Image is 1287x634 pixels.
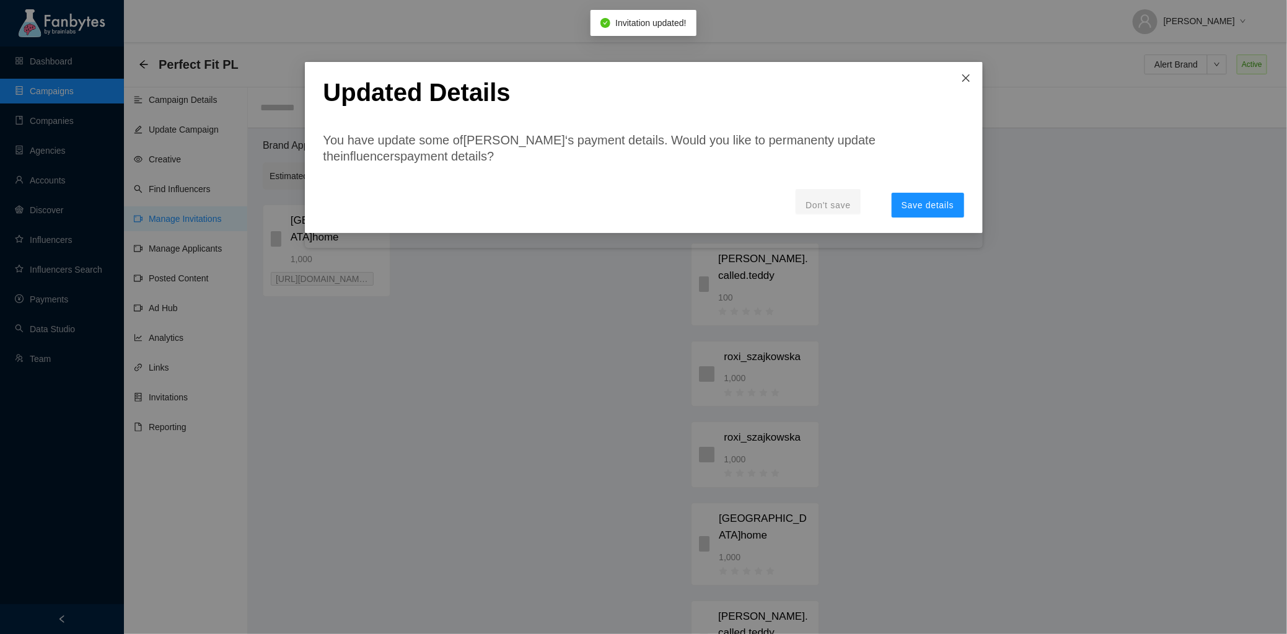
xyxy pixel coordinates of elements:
p: Don't save [806,192,851,212]
button: Close [949,62,983,95]
span: close [961,73,971,83]
span: Save details [902,200,954,210]
span: check-circle [600,18,610,28]
span: Invitation updated! [615,18,686,28]
p: Updated Details [323,77,964,107]
p: You have update some of [PERSON_NAME] ‘s payment details. Would you like to permanenty update the... [323,132,964,164]
button: Save details [892,193,964,218]
button: Don't save [796,189,861,214]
